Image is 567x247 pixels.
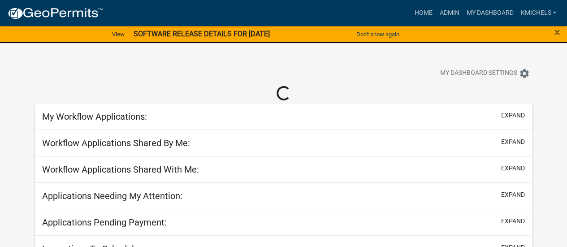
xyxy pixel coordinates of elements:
span: × [554,26,560,39]
a: Home [411,4,436,22]
h5: Workflow Applications Shared With Me: [42,164,199,175]
h5: Applications Pending Payment: [42,217,167,228]
button: expand [501,111,525,120]
h5: Workflow Applications Shared By Me: [42,138,190,148]
strong: SOFTWARE RELEASE DETAILS FOR [DATE] [134,30,270,38]
i: settings [519,68,530,79]
button: expand [501,164,525,173]
h5: My Workflow Applications: [42,111,147,122]
a: KMichels [517,4,560,22]
button: expand [501,137,525,147]
button: expand [501,190,525,199]
a: My Dashboard [463,4,517,22]
a: Admin [436,4,463,22]
button: My Dashboard Settingssettings [433,65,537,82]
a: View [108,27,128,42]
button: Don't show again [353,27,403,42]
button: expand [501,217,525,226]
span: My Dashboard Settings [440,68,517,79]
h5: Applications Needing My Attention: [42,191,182,201]
button: Close [554,27,560,38]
